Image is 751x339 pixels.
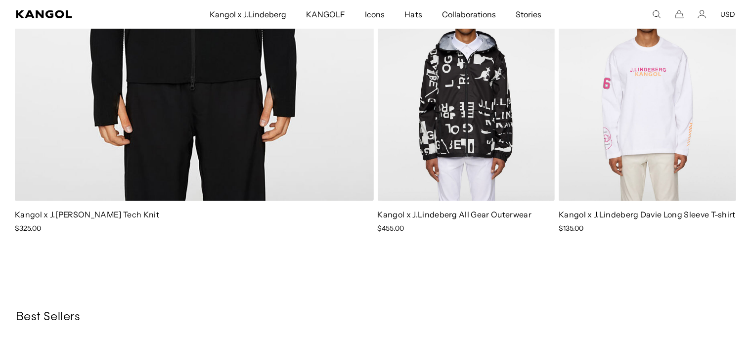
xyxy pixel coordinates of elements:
[378,210,531,219] a: Kangol x J.Lindeberg All Gear Outerwear
[652,10,661,19] summary: Search here
[16,10,138,18] a: Kangol
[15,210,159,219] a: Kangol x J.[PERSON_NAME] Tech Knit
[15,224,41,233] span: $325.00
[16,310,735,325] h3: Best Sellers
[378,224,404,233] span: $455.00
[675,10,684,19] button: Cart
[559,224,583,233] span: $135.00
[720,10,735,19] button: USD
[559,210,736,219] a: Kangol x J.Lindeberg Davie Long Sleeve T-shirt
[698,10,707,19] a: Account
